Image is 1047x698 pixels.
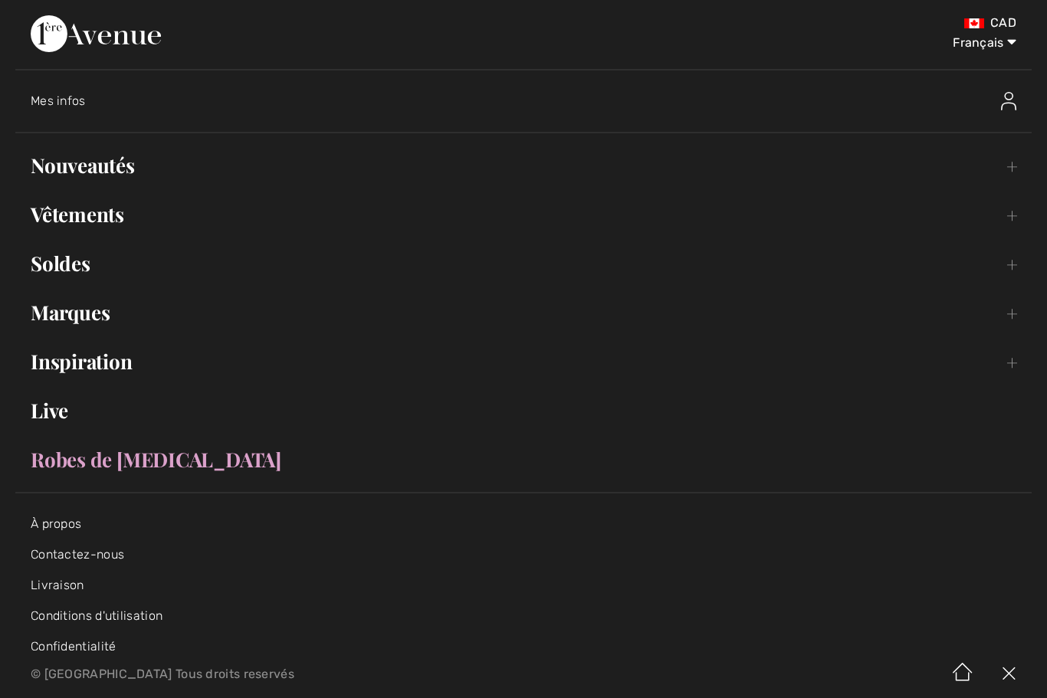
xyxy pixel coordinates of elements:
[15,247,1032,280] a: Soldes
[31,608,162,623] a: Conditions d'utilisation
[31,516,81,531] a: À propos
[31,15,161,52] img: 1ère Avenue
[31,547,124,562] a: Contactez-nous
[15,345,1032,378] a: Inspiration
[940,650,986,698] img: Accueil
[15,149,1032,182] a: Nouveautés
[615,15,1016,31] div: CAD
[31,669,615,680] p: © [GEOGRAPHIC_DATA] Tous droits reservés
[31,578,84,592] a: Livraison
[31,93,86,108] span: Mes infos
[15,296,1032,329] a: Marques
[1001,92,1016,110] img: Mes infos
[15,394,1032,428] a: Live
[15,443,1032,477] a: Robes de [MEDICAL_DATA]
[15,198,1032,231] a: Vêtements
[986,650,1032,698] img: X
[31,77,1032,126] a: Mes infosMes infos
[31,639,117,654] a: Confidentialité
